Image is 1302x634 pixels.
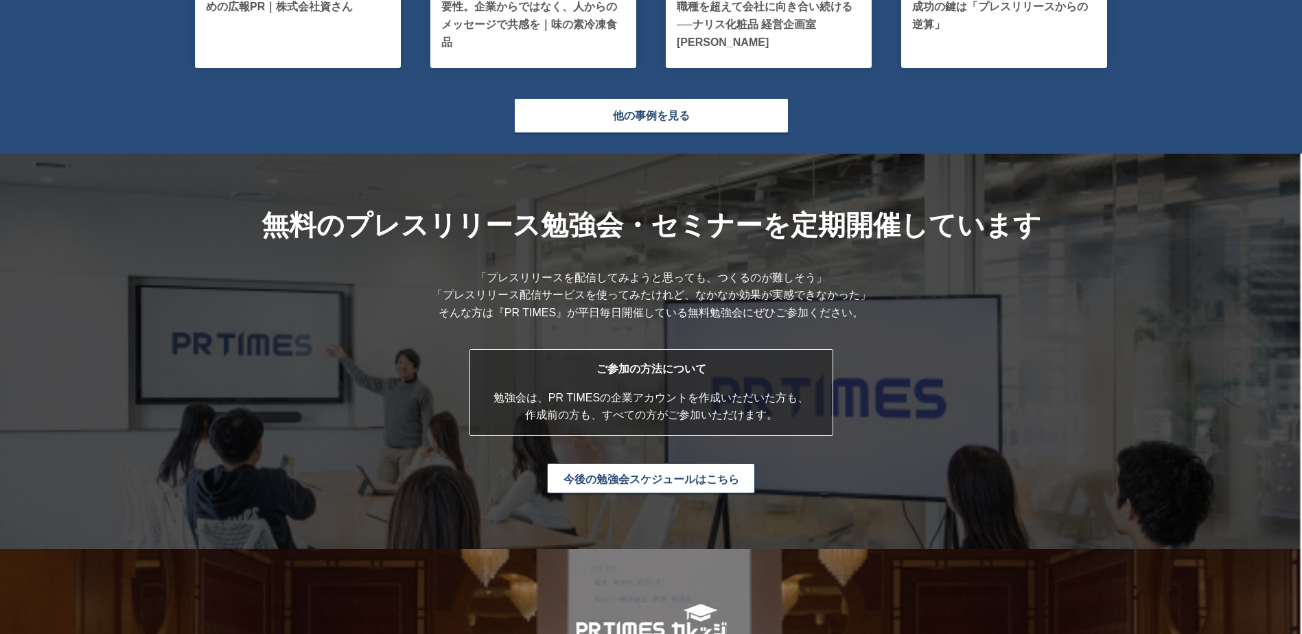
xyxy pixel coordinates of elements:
a: 他の事例を見る [514,98,789,133]
p: 無料のプレスリリース勉強会・ セミナーを定期開催しています [261,209,1041,242]
p: 「プレスリリースを配信してみようと思っても、つくるのが難しそう」 「プレスリリース配信サービスを使ってみたけれど、なかなか効果が実感できなかった」 そんな方は『PR TIMES』が平日毎日開催し... [432,269,871,322]
a: 今後の勉強会スケジュールはこちら [547,463,755,493]
p: ご参加の方法について [492,360,811,378]
p: 勉強会は、PR TIMESの企業アカウントを作成いただいた方も、 作成前の方も、すべての方がご参加いただけます。 [492,389,811,424]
